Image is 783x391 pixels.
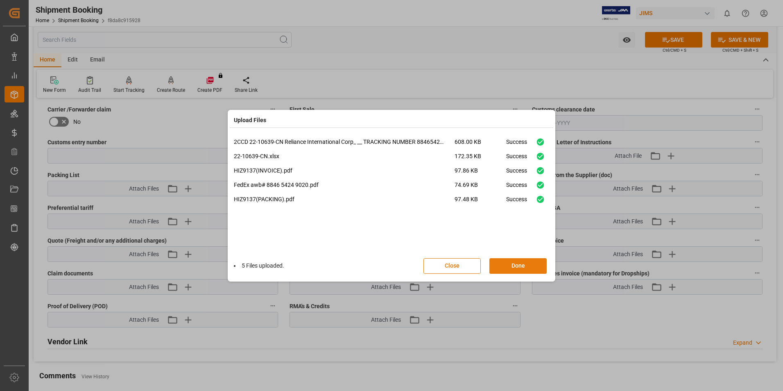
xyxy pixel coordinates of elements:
[234,152,455,161] p: 22-10639-CN.xlsx
[234,261,284,270] li: 5 Files uploaded.
[506,195,527,209] div: Success
[506,181,527,195] div: Success
[234,181,455,189] p: FedEx awb# 8846 5424 9020.pdf
[423,258,481,274] button: Close
[506,152,527,166] div: Success
[506,166,527,181] div: Success
[234,138,455,146] p: 2CCD 22-10639-CN Reliance International Corp_ __ TRACKING NUMBER 884654249020_.msg
[234,116,266,125] h4: Upload Files
[455,195,506,209] span: 97.48 KB
[506,138,527,152] div: Success
[234,195,455,204] p: HIZ9137(PACKING).pdf
[455,138,506,152] span: 608.00 KB
[234,166,455,175] p: HIZ9137(INVOICE).pdf
[455,152,506,166] span: 172.35 KB
[455,166,506,181] span: 97.86 KB
[455,181,506,195] span: 74.69 KB
[489,258,547,274] button: Done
